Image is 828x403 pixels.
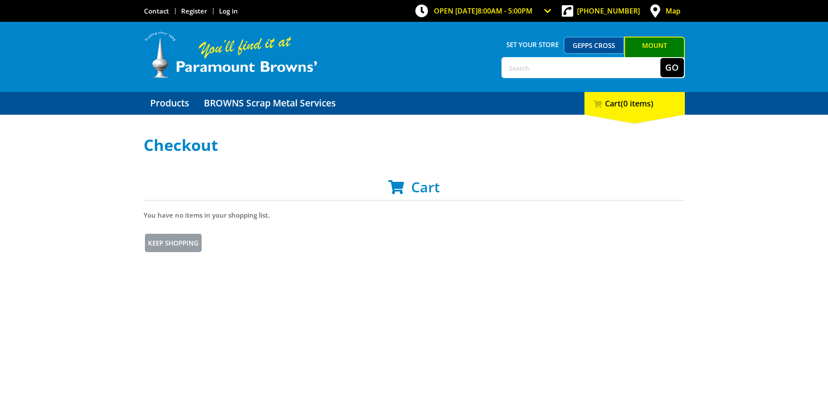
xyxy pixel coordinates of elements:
[181,7,207,15] a: Go to the registration page
[144,137,685,154] h1: Checkout
[563,37,624,54] a: Gepps Cross
[411,178,440,196] span: Cart
[144,92,196,115] a: Go to the Products page
[624,37,685,70] a: Mount [PERSON_NAME]
[502,58,660,77] input: Search
[144,210,685,220] p: You have no items in your shopping list.
[478,6,533,16] span: 8:00am - 5:00pm
[219,7,238,15] a: Log in
[434,6,533,16] span: OPEN [DATE]
[144,7,169,15] a: Go to the Contact page
[660,58,684,77] button: Go
[621,98,653,109] span: (0 items)
[197,92,342,115] a: Go to the BROWNS Scrap Metal Services page
[144,31,318,79] img: Paramount Browns'
[584,92,685,115] div: Cart
[502,37,564,52] span: Set your store
[144,232,203,253] a: Keep Shopping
